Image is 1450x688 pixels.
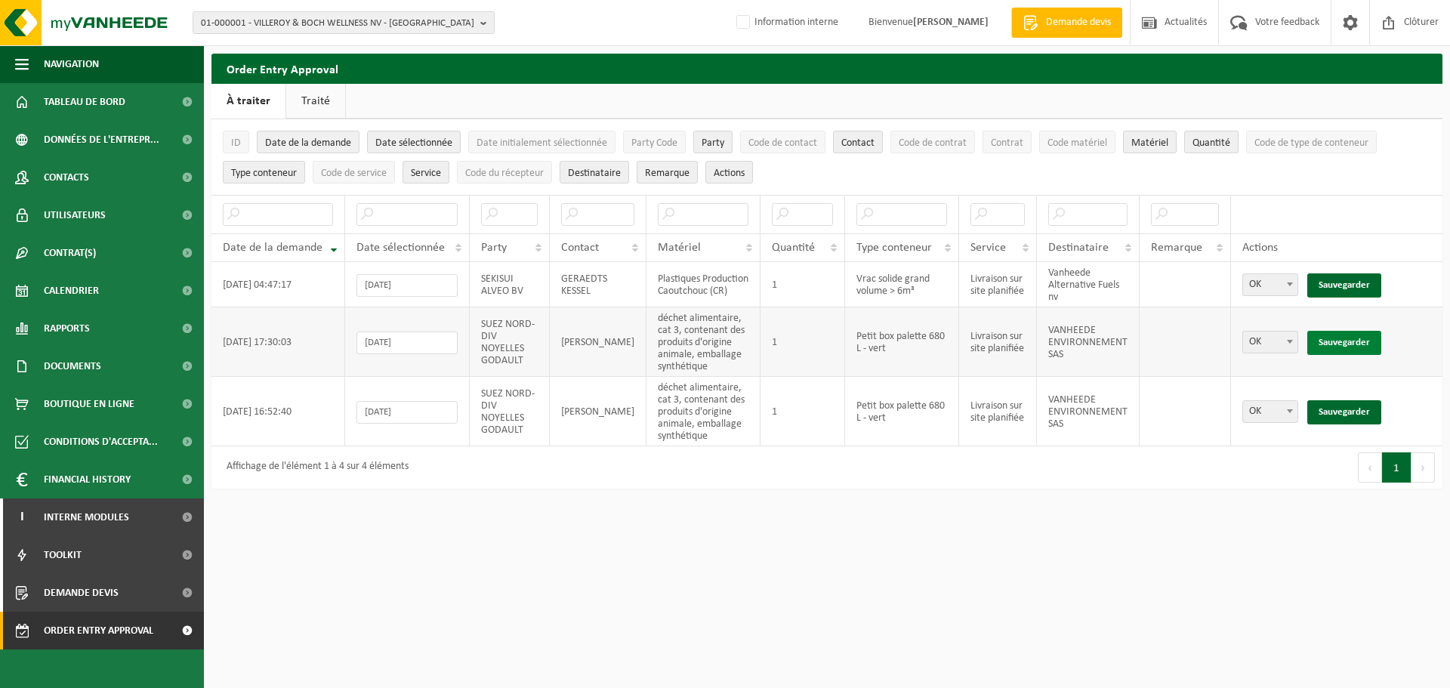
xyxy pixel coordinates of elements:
span: Calendrier [44,272,99,310]
a: À traiter [211,84,285,119]
td: SEKISUI ALVEO BV [470,262,549,307]
td: 1 [760,377,845,446]
span: Contacts [44,159,89,196]
span: OK [1242,331,1298,353]
span: Quantité [1192,137,1230,149]
span: Remarque [645,168,690,179]
span: Actions [714,168,745,179]
td: Livraison sur site planifiée [959,307,1037,377]
button: Date de la demandeDate de la demande: Activate to remove sorting [257,131,359,153]
td: déchet alimentaire, cat 3, contenant des produits d'origine animale, emballage synthétique [646,307,760,377]
span: Party [481,242,507,254]
span: Code de service [321,168,387,179]
td: déchet alimentaire, cat 3, contenant des produits d'origine animale, emballage synthétique [646,377,760,446]
button: Code de type de conteneurCode de type de conteneur: Activate to sort [1246,131,1377,153]
span: Remarque [1151,242,1202,254]
span: Contrat [991,137,1023,149]
span: 01-000001 - VILLEROY & BOCH WELLNESS NV - [GEOGRAPHIC_DATA] [201,12,474,35]
span: Order entry approval [44,612,153,649]
span: Toolkit [44,536,82,574]
td: Livraison sur site planifiée [959,377,1037,446]
span: Données de l'entrepr... [44,121,159,159]
button: 01-000001 - VILLEROY & BOCH WELLNESS NV - [GEOGRAPHIC_DATA] [193,11,495,34]
span: Documents [44,347,101,385]
button: ContratContrat: Activate to sort [983,131,1032,153]
span: Conditions d'accepta... [44,423,158,461]
span: Demande devis [44,574,119,612]
button: Actions [705,161,753,184]
span: Date sélectionnée [356,242,445,254]
button: Party CodeParty Code: Activate to sort [623,131,686,153]
td: Plastiques Production Caoutchouc (CR) [646,262,760,307]
td: Petit box palette 680 L - vert [845,377,959,446]
a: Sauvegarder [1307,331,1381,355]
span: Code de contrat [899,137,967,149]
td: Vanheede Alternative Fuels nv [1037,262,1140,307]
td: Petit box palette 680 L - vert [845,307,959,377]
button: IDID: Activate to sort [223,131,249,153]
span: Code du récepteur [465,168,544,179]
button: Date sélectionnéeDate sélectionnée: Activate to sort [367,131,461,153]
span: Contact [561,242,599,254]
span: Interne modules [44,498,129,536]
button: QuantitéQuantité: Activate to sort [1184,131,1239,153]
span: Navigation [44,45,99,83]
button: Previous [1358,452,1382,483]
td: [PERSON_NAME] [550,377,646,446]
span: Financial History [44,461,131,498]
button: Next [1411,452,1435,483]
span: Matériel [658,242,701,254]
td: [PERSON_NAME] [550,307,646,377]
td: SUEZ NORD- DIV NOYELLES GODAULT [470,377,549,446]
span: Date initialement sélectionnée [477,137,607,149]
span: OK [1242,273,1298,296]
button: Code de contratCode de contrat: Activate to sort [890,131,975,153]
span: ID [231,137,241,149]
span: Type conteneur [231,168,297,179]
span: Party [702,137,724,149]
button: 1 [1382,452,1411,483]
span: Code matériel [1047,137,1107,149]
div: Affichage de l'élément 1 à 4 sur 4 éléments [219,454,409,481]
button: ContactContact: Activate to sort [833,131,883,153]
h2: Order Entry Approval [211,54,1442,83]
label: Information interne [733,11,838,34]
span: Service [411,168,441,179]
td: Vrac solide grand volume > 6m³ [845,262,959,307]
span: Matériel [1131,137,1168,149]
button: RemarqueRemarque: Activate to sort [637,161,698,184]
span: Date de la demande [265,137,351,149]
td: [DATE] 04:47:17 [211,262,345,307]
button: Code de contactCode de contact: Activate to sort [740,131,825,153]
span: OK [1243,274,1297,295]
span: Actions [1242,242,1278,254]
td: 1 [760,262,845,307]
span: I [15,498,29,536]
span: Utilisateurs [44,196,106,234]
span: Demande devis [1042,15,1115,30]
td: SUEZ NORD- DIV NOYELLES GODAULT [470,307,549,377]
button: Code du récepteurCode du récepteur: Activate to sort [457,161,552,184]
button: Code matérielCode matériel: Activate to sort [1039,131,1115,153]
td: Livraison sur site planifiée [959,262,1037,307]
span: Destinataire [1048,242,1109,254]
span: Contrat(s) [44,234,96,272]
span: Contact [841,137,875,149]
span: Date sélectionnée [375,137,452,149]
td: 1 [760,307,845,377]
span: OK [1243,401,1297,422]
a: Sauvegarder [1307,273,1381,298]
span: Party Code [631,137,677,149]
button: Type conteneurType conteneur: Activate to sort [223,161,305,184]
span: Tableau de bord [44,83,125,121]
a: Sauvegarder [1307,400,1381,424]
span: Rapports [44,310,90,347]
a: Traité [286,84,345,119]
td: [DATE] 17:30:03 [211,307,345,377]
span: Code de type de conteneur [1254,137,1368,149]
td: VANHEEDE ENVIRONNEMENT SAS [1037,377,1140,446]
span: Quantité [772,242,815,254]
span: Boutique en ligne [44,385,134,423]
td: [DATE] 16:52:40 [211,377,345,446]
td: GERAEDTS KESSEL [550,262,646,307]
